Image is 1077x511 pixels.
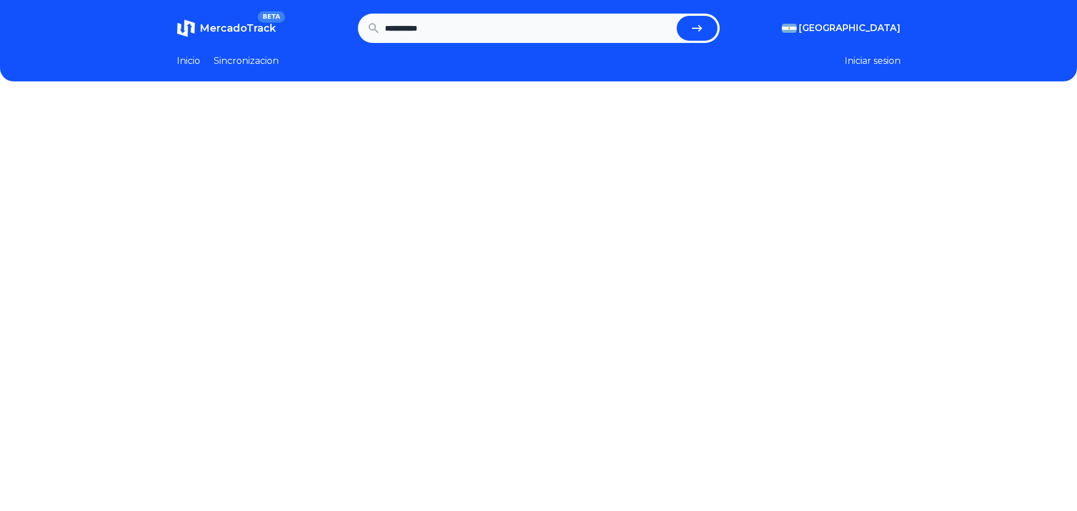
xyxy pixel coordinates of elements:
a: Inicio [177,54,200,68]
a: MercadoTrackBETA [177,19,276,37]
a: Sincronizacion [214,54,279,68]
img: Argentina [782,24,797,33]
img: MercadoTrack [177,19,195,37]
span: [GEOGRAPHIC_DATA] [799,21,901,35]
button: Iniciar sesion [845,54,901,68]
button: [GEOGRAPHIC_DATA] [782,21,901,35]
span: MercadoTrack [200,22,276,34]
span: BETA [258,11,284,23]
